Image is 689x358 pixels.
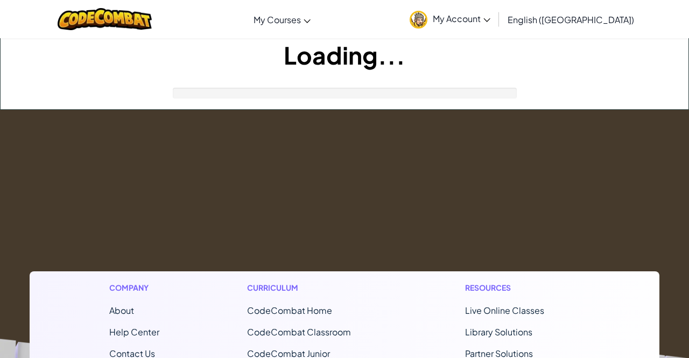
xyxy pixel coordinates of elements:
span: My Account [433,13,490,24]
a: My Courses [248,5,316,34]
span: My Courses [254,14,301,25]
a: Library Solutions [465,326,532,338]
h1: Company [109,282,159,293]
h1: Loading... [1,38,688,72]
a: Live Online Classes [465,305,544,316]
img: avatar [410,11,427,29]
h1: Curriculum [247,282,377,293]
img: CodeCombat logo [58,8,152,30]
span: English ([GEOGRAPHIC_DATA]) [508,14,634,25]
h1: Resources [465,282,580,293]
a: CodeCombat Classroom [247,326,351,338]
span: CodeCombat Home [247,305,332,316]
a: Help Center [109,326,159,338]
a: About [109,305,134,316]
a: English ([GEOGRAPHIC_DATA]) [502,5,639,34]
a: My Account [404,2,496,36]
